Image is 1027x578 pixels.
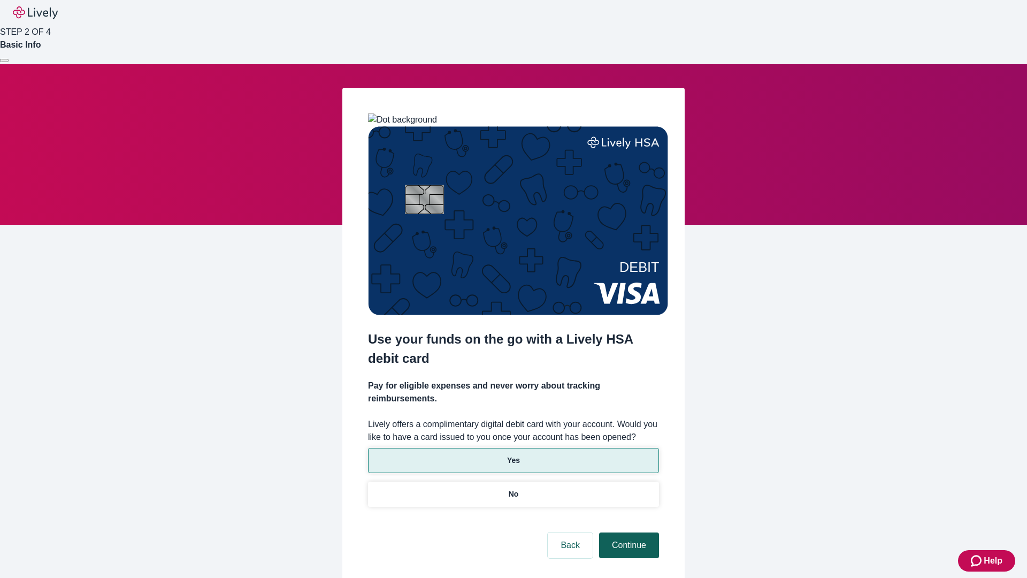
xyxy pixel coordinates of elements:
[507,455,520,466] p: Yes
[368,330,659,368] h2: Use your funds on the go with a Lively HSA debit card
[368,448,659,473] button: Yes
[971,554,984,567] svg: Zendesk support icon
[13,6,58,19] img: Lively
[368,113,437,126] img: Dot background
[368,482,659,507] button: No
[984,554,1002,567] span: Help
[368,418,659,444] label: Lively offers a complimentary digital debit card with your account. Would you like to have a card...
[548,533,593,558] button: Back
[368,379,659,405] h4: Pay for eligible expenses and never worry about tracking reimbursements.
[368,126,668,315] img: Debit card
[958,550,1015,572] button: Zendesk support iconHelp
[509,489,519,500] p: No
[599,533,659,558] button: Continue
